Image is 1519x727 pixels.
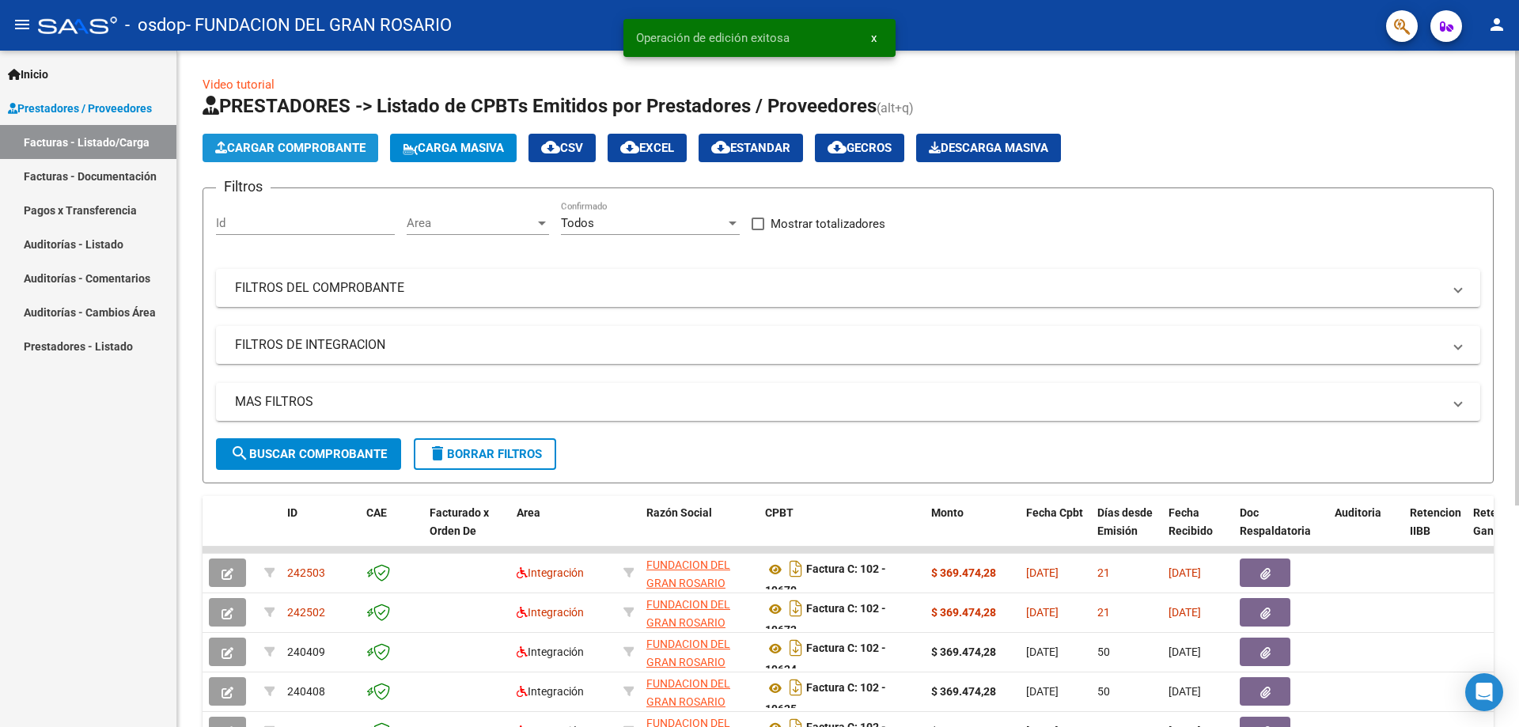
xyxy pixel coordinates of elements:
span: Area [407,216,535,230]
span: Inicio [8,66,48,83]
span: - osdop [125,8,186,43]
datatable-header-cell: CAE [360,496,423,566]
span: Facturado x Orden De [430,506,489,537]
div: 33707289959 [646,675,752,708]
datatable-header-cell: Fecha Recibido [1162,496,1233,566]
mat-icon: person [1487,15,1506,34]
span: Buscar Comprobante [230,447,387,461]
span: [DATE] [1169,566,1201,579]
span: EXCEL [620,141,674,155]
div: 33707289959 [646,556,752,589]
span: 50 [1097,685,1110,698]
span: [DATE] [1026,566,1059,579]
mat-expansion-panel-header: FILTROS DE INTEGRACION [216,326,1480,364]
div: 33707289959 [646,635,752,668]
span: FUNDACION DEL GRAN ROSARIO [646,598,730,629]
h3: Filtros [216,176,271,198]
datatable-header-cell: Retencion IIBB [1403,496,1467,566]
mat-panel-title: FILTROS DE INTEGRACION [235,336,1442,354]
mat-panel-title: FILTROS DEL COMPROBANTE [235,279,1442,297]
button: x [858,24,889,52]
span: Carga Masiva [403,141,504,155]
span: [DATE] [1169,685,1201,698]
button: Borrar Filtros [414,438,556,470]
span: (alt+q) [877,100,914,115]
app-download-masive: Descarga masiva de comprobantes (adjuntos) [916,134,1061,162]
span: Descarga Masiva [929,141,1048,155]
strong: $ 369.474,28 [931,566,996,579]
span: [DATE] [1026,646,1059,658]
i: Descargar documento [786,596,806,621]
span: Integración [517,606,584,619]
span: Todos [561,216,594,230]
mat-icon: cloud_download [620,138,639,157]
datatable-header-cell: ID [281,496,360,566]
button: Carga Masiva [390,134,517,162]
i: Descargar documento [786,675,806,700]
i: Descargar documento [786,635,806,661]
mat-icon: menu [13,15,32,34]
button: Cargar Comprobante [203,134,378,162]
datatable-header-cell: Monto [925,496,1020,566]
button: EXCEL [608,134,687,162]
button: Gecros [815,134,904,162]
div: Open Intercom Messenger [1465,673,1503,711]
strong: Factura C: 102 - 19625 [765,682,886,716]
span: Doc Respaldatoria [1240,506,1311,537]
span: PRESTADORES -> Listado de CPBTs Emitidos por Prestadores / Proveedores [203,95,877,117]
span: 242503 [287,566,325,579]
datatable-header-cell: Días desde Emisión [1091,496,1162,566]
span: Area [517,506,540,519]
span: [DATE] [1026,606,1059,619]
datatable-header-cell: Razón Social [640,496,759,566]
mat-icon: delete [428,444,447,463]
span: Retencion IIBB [1410,506,1461,537]
span: FUNDACION DEL GRAN ROSARIO [646,677,730,708]
span: FUNDACION DEL GRAN ROSARIO [646,638,730,668]
span: Fecha Cpbt [1026,506,1083,519]
button: CSV [528,134,596,162]
span: 240408 [287,685,325,698]
datatable-header-cell: Fecha Cpbt [1020,496,1091,566]
span: - FUNDACION DEL GRAN ROSARIO [186,8,452,43]
mat-panel-title: MAS FILTROS [235,393,1442,411]
mat-icon: cloud_download [828,138,847,157]
span: Prestadores / Proveedores [8,100,152,117]
strong: Factura C: 102 - 19672 [765,603,886,637]
span: Integración [517,646,584,658]
mat-icon: cloud_download [541,138,560,157]
button: Estandar [699,134,803,162]
span: Razón Social [646,506,712,519]
span: Fecha Recibido [1169,506,1213,537]
span: Gecros [828,141,892,155]
span: 21 [1097,606,1110,619]
i: Descargar documento [786,556,806,581]
span: Monto [931,506,964,519]
datatable-header-cell: Area [510,496,617,566]
datatable-header-cell: Auditoria [1328,496,1403,566]
span: Borrar Filtros [428,447,542,461]
span: Integración [517,685,584,698]
div: 33707289959 [646,596,752,629]
span: Estandar [711,141,790,155]
mat-expansion-panel-header: MAS FILTROS [216,383,1480,421]
span: [DATE] [1169,646,1201,658]
mat-icon: search [230,444,249,463]
span: [DATE] [1169,606,1201,619]
strong: Factura C: 102 - 19624 [765,642,886,676]
a: Video tutorial [203,78,275,92]
datatable-header-cell: CPBT [759,496,925,566]
span: CPBT [765,506,794,519]
strong: $ 369.474,28 [931,646,996,658]
strong: $ 369.474,28 [931,606,996,619]
span: 240409 [287,646,325,658]
span: Operación de edición exitosa [636,30,790,46]
span: Mostrar totalizadores [771,214,885,233]
strong: $ 369.474,28 [931,685,996,698]
span: 242502 [287,606,325,619]
button: Buscar Comprobante [216,438,401,470]
mat-expansion-panel-header: FILTROS DEL COMPROBANTE [216,269,1480,307]
span: Días desde Emisión [1097,506,1153,537]
span: CAE [366,506,387,519]
button: Descarga Masiva [916,134,1061,162]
